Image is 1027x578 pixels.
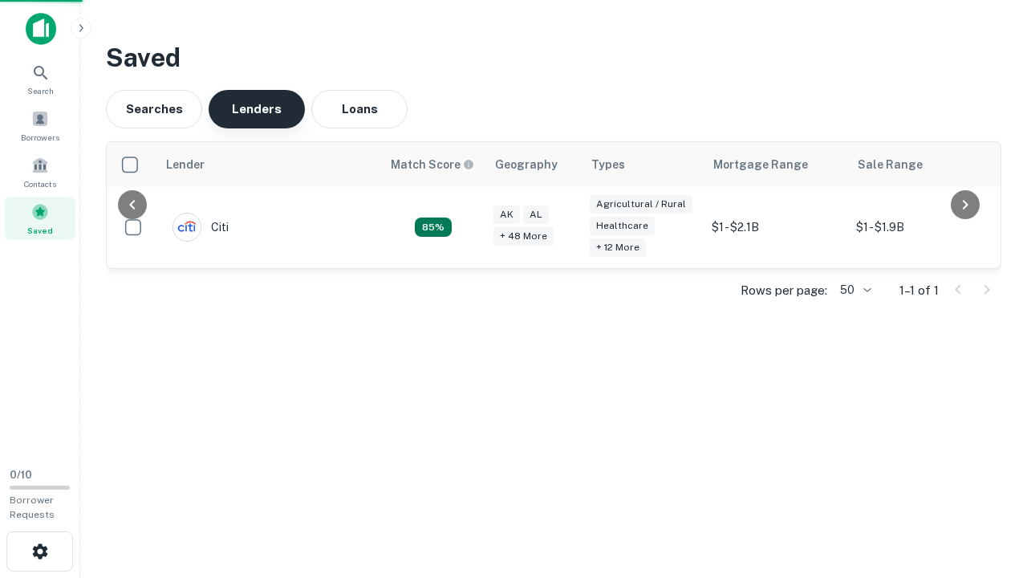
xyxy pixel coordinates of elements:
h3: Saved [106,39,1001,77]
div: Sale Range [858,155,923,174]
div: Healthcare [590,217,655,235]
h6: Match Score [391,156,471,173]
button: Lenders [209,90,305,128]
img: capitalize-icon.png [26,13,56,45]
p: Rows per page: [741,281,827,300]
span: Borrowers [21,131,59,144]
p: 1–1 of 1 [899,281,939,300]
a: Search [5,57,75,100]
div: 50 [834,279,874,302]
a: Saved [5,197,75,240]
div: Mortgage Range [713,155,808,174]
th: Sale Range [848,142,992,187]
th: Capitalize uses an advanced AI algorithm to match your search with the best lender. The match sco... [381,142,485,187]
td: $1 - $2.1B [704,187,848,268]
iframe: Chat Widget [947,450,1027,527]
th: Geography [485,142,582,187]
div: Lender [166,155,205,174]
div: + 48 more [493,227,554,246]
div: Geography [495,155,558,174]
span: Contacts [24,177,56,190]
div: Types [591,155,625,174]
span: 0 / 10 [10,469,32,481]
span: Saved [27,224,53,237]
div: Capitalize uses an advanced AI algorithm to match your search with the best lender. The match sco... [391,156,474,173]
a: Borrowers [5,104,75,147]
div: Agricultural / Rural [590,195,692,214]
div: + 12 more [590,238,646,257]
span: Search [27,84,54,97]
button: Loans [311,90,408,128]
a: Contacts [5,150,75,193]
button: Searches [106,90,202,128]
div: AK [493,206,520,224]
th: Lender [156,142,381,187]
div: AL [523,206,549,224]
span: Borrower Requests [10,495,55,520]
th: Types [582,142,704,187]
td: $1 - $1.9B [848,187,992,268]
th: Mortgage Range [704,142,848,187]
div: Capitalize uses an advanced AI algorithm to match your search with the best lender. The match sco... [415,218,452,237]
img: picture [173,214,201,241]
div: Citi [173,213,229,242]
